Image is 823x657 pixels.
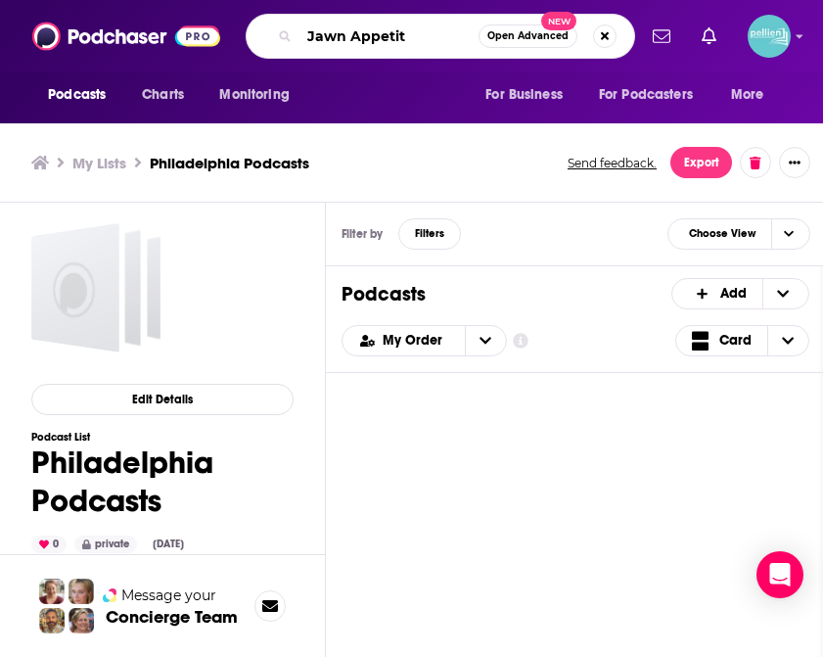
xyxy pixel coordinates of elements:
[731,81,764,109] span: More
[121,586,216,605] span: Message your
[219,81,289,109] span: Monitoring
[748,15,791,58] img: User Profile
[756,551,803,598] div: Open Intercom Messenger
[32,18,220,55] img: Podchaser - Follow, Share and Rate Podcasts
[673,221,771,248] span: Choose View
[645,20,678,53] a: Show notifications dropdown
[748,15,791,58] span: Logged in as JessicaPellien
[343,334,465,348] button: open menu
[150,154,309,172] h3: Philadelphia Podcasts
[694,20,724,53] a: Show notifications dropdown
[69,579,94,604] img: Jules Profile
[342,227,383,241] h3: Filter by
[383,334,449,348] span: My Order
[142,81,184,109] span: Charts
[48,81,106,109] span: Podcasts
[485,81,563,109] span: For Business
[39,608,65,634] img: Jon Profile
[31,444,294,520] h1: Philadelphia Podcasts
[31,223,160,352] a: Philadelphia Podcasts
[779,147,810,178] button: Show More Button
[39,579,65,604] img: Sydney Profile
[72,154,126,172] a: My Lists
[31,536,67,553] div: 0
[34,76,131,114] button: open menu
[145,537,192,552] div: [DATE]
[586,76,721,114] button: open menu
[299,21,479,52] input: Search podcasts, credits, & more...
[667,218,810,250] button: Choose View
[719,334,752,348] span: Card
[562,155,663,171] button: Send feedback.
[513,332,528,351] a: Show additional information
[398,218,461,250] button: Filters
[129,76,196,114] a: Charts
[599,81,693,109] span: For Podcasters
[487,31,569,41] span: Open Advanced
[671,278,809,309] button: + Add
[342,282,656,306] h1: Podcasts
[541,12,576,30] span: New
[31,384,294,415] button: Edit Details
[69,608,94,634] img: Barbara Profile
[472,76,587,114] button: open menu
[670,147,732,178] button: Export
[479,24,577,48] button: Open AdvancedNew
[748,15,791,58] button: Show profile menu
[246,14,635,59] div: Search podcasts, credits, & more...
[717,76,789,114] button: open menu
[31,431,294,444] h3: Podcast List
[675,325,810,356] button: Choose View
[74,536,137,553] div: private
[720,287,747,301] span: Add
[106,607,238,627] h3: Concierge Team
[342,325,507,356] h2: Choose List sort
[415,228,444,239] span: Filters
[465,326,506,355] button: open menu
[206,76,314,114] button: open menu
